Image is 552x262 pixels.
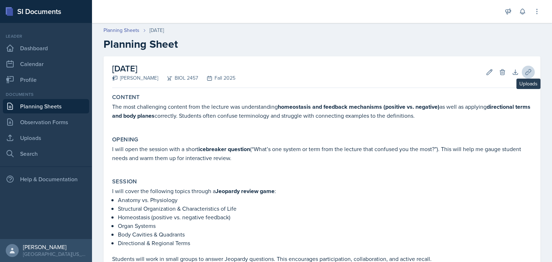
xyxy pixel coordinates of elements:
strong: icebreaker question [198,145,250,153]
div: BIOL 2457 [158,74,198,82]
a: Planning Sheets [103,27,139,34]
a: Search [3,146,89,161]
strong: Jeopardy review game [216,187,275,195]
div: [PERSON_NAME] [112,74,158,82]
a: Calendar [3,57,89,71]
div: [DATE] [149,27,164,34]
p: Body Cavities & Quadrants [118,230,532,239]
h2: Planning Sheet [103,38,540,51]
p: Directional & Regional Terms [118,239,532,247]
label: Content [112,94,140,101]
div: Leader [3,33,89,39]
a: Planning Sheets [3,99,89,113]
p: Anatomy vs. Physiology [118,196,532,204]
p: Organ Systems [118,221,532,230]
strong: homeostasis and feedback mechanisms (positive vs. negative) [278,103,440,111]
p: I will cover the following topics through a : [112,187,532,196]
div: Fall 2025 [198,74,235,82]
p: Structural Organization & Characteristics of Life [118,204,532,213]
button: Uploads [522,66,535,79]
div: [GEOGRAPHIC_DATA][US_STATE] [23,251,86,258]
h2: [DATE] [112,62,235,75]
label: Session [112,178,137,185]
div: [PERSON_NAME] [23,243,86,251]
a: Observation Forms [3,115,89,129]
a: Uploads [3,131,89,145]
p: Homeostasis (positive vs. negative feedback) [118,213,532,221]
a: Profile [3,72,89,87]
div: Help & Documentation [3,172,89,186]
p: I will open the session with a short (“What’s one system or term from the lecture that confused y... [112,145,532,162]
div: Documents [3,91,89,98]
a: Dashboard [3,41,89,55]
p: The most challenging content from the lecture was understanding as well as applying correctly. St... [112,102,532,120]
label: Opening [112,136,138,143]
